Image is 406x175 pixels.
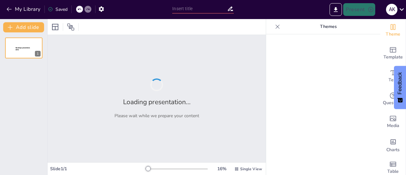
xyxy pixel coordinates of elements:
div: Add charts and graphs [380,133,406,156]
div: Add text boxes [380,65,406,88]
span: Media [387,122,399,129]
span: Text [389,77,397,84]
span: Template [383,54,403,61]
span: Charts [386,146,400,153]
button: My Library [5,4,43,14]
span: Table [387,168,399,175]
p: Please wait while we prepare your content [115,113,199,119]
button: Present [343,3,375,16]
div: Get real-time input from your audience [380,88,406,111]
span: Theme [386,31,400,38]
span: Feedback [397,72,403,94]
button: Export to PowerPoint [330,3,342,16]
div: Layout [50,22,60,32]
input: Insert title [172,4,227,13]
div: 16 % [214,166,229,172]
div: A K [386,4,397,15]
div: Add ready made slides [380,42,406,65]
div: Slide 1 / 1 [50,166,147,172]
span: Single View [240,166,262,172]
div: 1 [5,37,43,58]
span: Sendsteps presentation editor [16,47,30,50]
span: Position [67,23,75,31]
div: Add images, graphics, shapes or video [380,111,406,133]
div: 1 [35,51,41,57]
div: Change the overall theme [380,19,406,42]
span: Questions [383,99,403,106]
h2: Loading presentation... [123,98,191,106]
button: Add slide [3,22,44,32]
div: Saved [48,6,68,12]
p: Themes [283,19,374,34]
button: A K [386,3,397,16]
button: Feedback - Show survey [394,66,406,109]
